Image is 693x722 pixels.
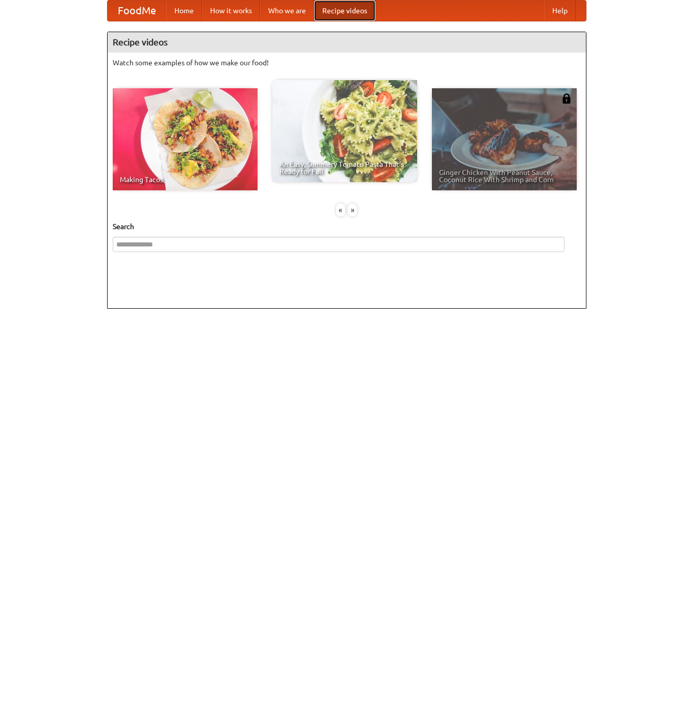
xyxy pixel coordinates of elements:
div: » [348,204,357,216]
a: Who we are [260,1,314,21]
a: Help [544,1,576,21]
a: Home [166,1,202,21]
a: How it works [202,1,260,21]
p: Watch some examples of how we make our food! [113,58,581,68]
a: FoodMe [108,1,166,21]
img: 483408.png [561,93,572,104]
div: « [336,204,345,216]
h5: Search [113,221,581,232]
a: An Easy, Summery Tomato Pasta That's Ready for Fall [272,80,417,182]
h4: Recipe videos [108,32,586,53]
a: Recipe videos [314,1,375,21]
span: An Easy, Summery Tomato Pasta That's Ready for Fall [279,161,410,175]
span: Making Tacos [120,176,250,183]
a: Making Tacos [113,88,258,190]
